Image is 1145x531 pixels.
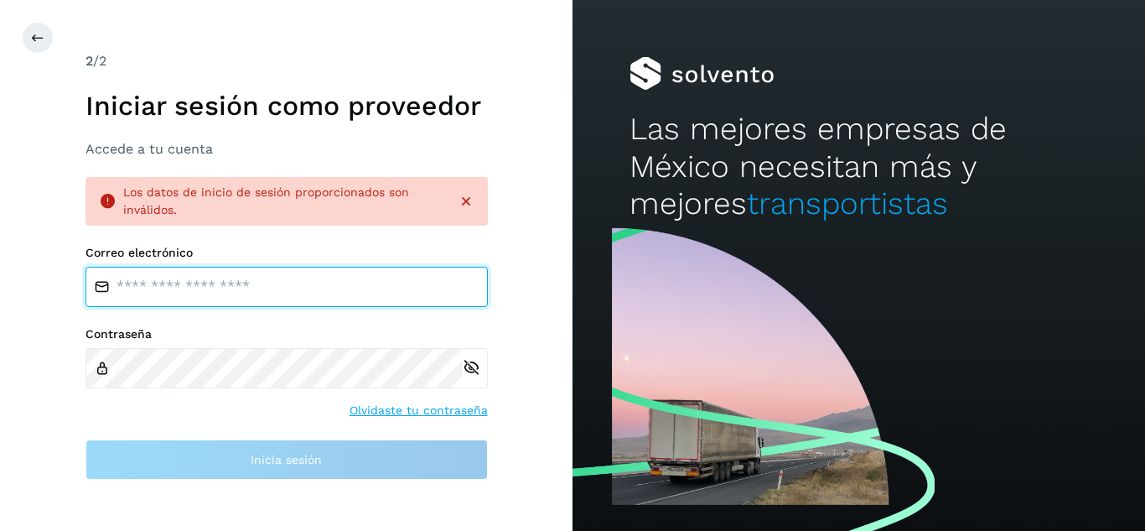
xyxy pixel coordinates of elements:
[629,111,1087,222] h2: Las mejores empresas de México necesitan más y mejores
[85,90,488,122] h1: Iniciar sesión como proveedor
[123,184,444,219] div: Los datos de inicio de sesión proporcionados son inválidos.
[85,246,488,260] label: Correo electrónico
[747,185,948,221] span: transportistas
[251,454,322,466] span: Inicia sesión
[350,402,488,419] a: Olvidaste tu contraseña
[85,440,488,480] button: Inicia sesión
[85,51,488,71] div: /2
[85,327,488,341] label: Contraseña
[85,141,488,157] h3: Accede a tu cuenta
[85,53,93,69] span: 2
